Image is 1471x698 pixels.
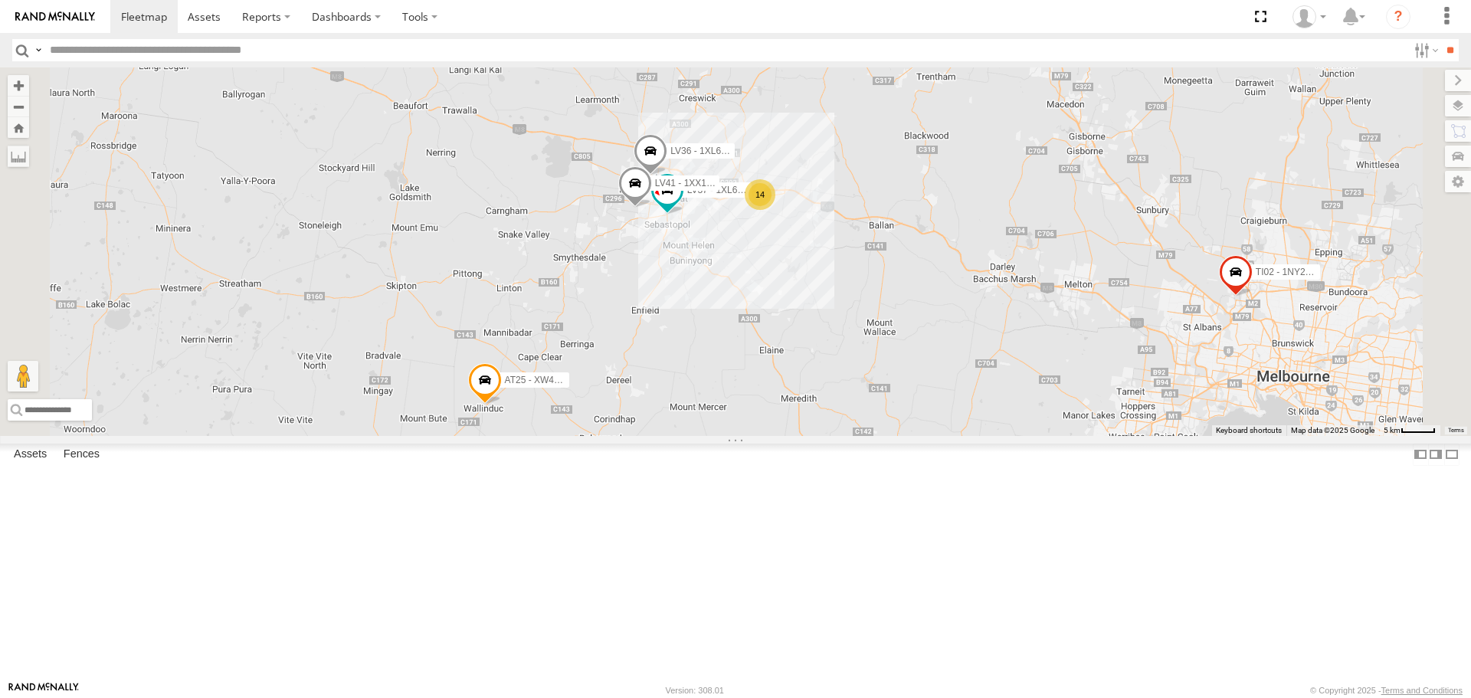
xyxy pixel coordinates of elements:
[666,686,724,695] div: Version: 308.01
[8,683,79,698] a: Visit our Website
[1444,444,1460,466] label: Hide Summary Table
[32,39,44,61] label: Search Query
[1386,5,1410,29] i: ?
[687,185,752,196] span: LV37 - 1XL6RM
[1256,267,1319,278] span: TI02 - 1NY2RG
[8,96,29,117] button: Zoom out
[1408,39,1441,61] label: Search Filter Options
[1379,425,1440,436] button: Map scale: 5 km per 42 pixels
[56,444,107,466] label: Fences
[8,75,29,96] button: Zoom in
[8,146,29,167] label: Measure
[1448,427,1464,433] a: Terms (opens in new tab)
[670,146,734,156] span: LV36 - 1XL6RN
[1216,425,1282,436] button: Keyboard shortcuts
[1381,686,1463,695] a: Terms and Conditions
[745,179,775,210] div: 14
[6,444,54,466] label: Assets
[1413,444,1428,466] label: Dock Summary Table to the Left
[1428,444,1443,466] label: Dock Summary Table to the Right
[8,361,38,392] button: Drag Pegman onto the map to open Street View
[1291,426,1374,434] span: Map data ©2025 Google
[1310,686,1463,695] div: © Copyright 2025 -
[655,179,719,189] span: LV41 - 1XX1AP
[15,11,95,22] img: rand-logo.svg
[1384,426,1401,434] span: 5 km
[8,117,29,138] button: Zoom Home
[1445,171,1471,192] label: Map Settings
[1287,5,1332,28] div: Adam Falloon
[505,375,572,385] span: AT25 - XW40GB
